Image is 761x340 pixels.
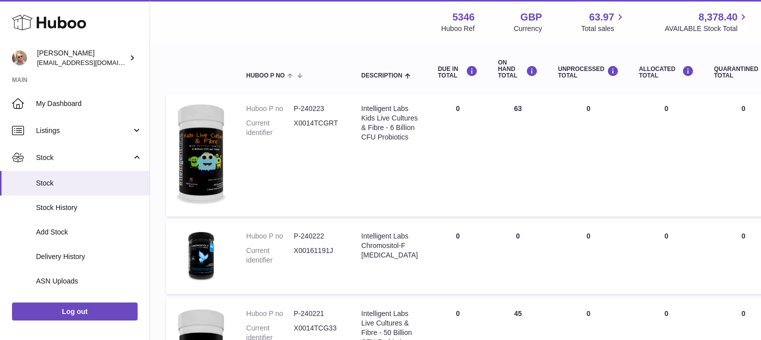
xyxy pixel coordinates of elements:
[36,227,142,237] span: Add Stock
[558,65,619,79] div: UNPROCESSED Total
[520,10,542,24] strong: GBP
[581,10,625,33] a: 63.97 Total sales
[741,309,745,317] span: 0
[36,178,142,188] span: Stock
[246,231,294,241] dt: Huboo P no
[581,24,625,33] span: Total sales
[498,59,538,79] div: ON HAND Total
[452,10,475,24] strong: 5346
[246,118,294,137] dt: Current identifier
[548,221,629,294] td: 0
[428,221,488,294] td: 0
[361,72,402,79] span: Description
[698,10,737,24] span: 8,378.40
[514,24,542,33] div: Currency
[664,24,749,33] span: AVAILABLE Stock Total
[12,50,27,65] img: support@radoneltd.co.uk
[741,104,745,112] span: 0
[36,153,132,162] span: Stock
[294,246,341,265] dd: X00161191J
[176,231,226,281] img: product image
[246,72,285,79] span: Huboo P no
[639,65,694,79] div: ALLOCATED Total
[294,104,341,113] dd: P-240223
[629,94,704,216] td: 0
[37,48,127,67] div: [PERSON_NAME]
[294,309,341,318] dd: P-240221
[548,94,629,216] td: 0
[246,246,294,265] dt: Current identifier
[36,126,132,135] span: Listings
[741,232,745,240] span: 0
[629,221,704,294] td: 0
[488,221,548,294] td: 0
[361,104,418,142] div: Intelligent Labs Kids Live Cultures & Fibre - 6 Billion CFU Probiotics
[36,276,142,286] span: ASN Uploads
[246,104,294,113] dt: Huboo P no
[428,94,488,216] td: 0
[488,94,548,216] td: 63
[36,252,142,261] span: Delivery History
[294,231,341,241] dd: P-240222
[361,231,418,260] div: Intelligent Labs Chromositol-F [MEDICAL_DATA]
[664,10,749,33] a: 8,378.40 AVAILABLE Stock Total
[589,10,614,24] span: 63.97
[36,99,142,108] span: My Dashboard
[441,24,475,33] div: Huboo Ref
[246,309,294,318] dt: Huboo P no
[176,104,226,204] img: product image
[438,65,478,79] div: DUE IN TOTAL
[294,118,341,137] dd: X0014TCGRT
[37,58,147,66] span: [EMAIL_ADDRESS][DOMAIN_NAME]
[36,203,142,212] span: Stock History
[12,302,138,320] a: Log out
